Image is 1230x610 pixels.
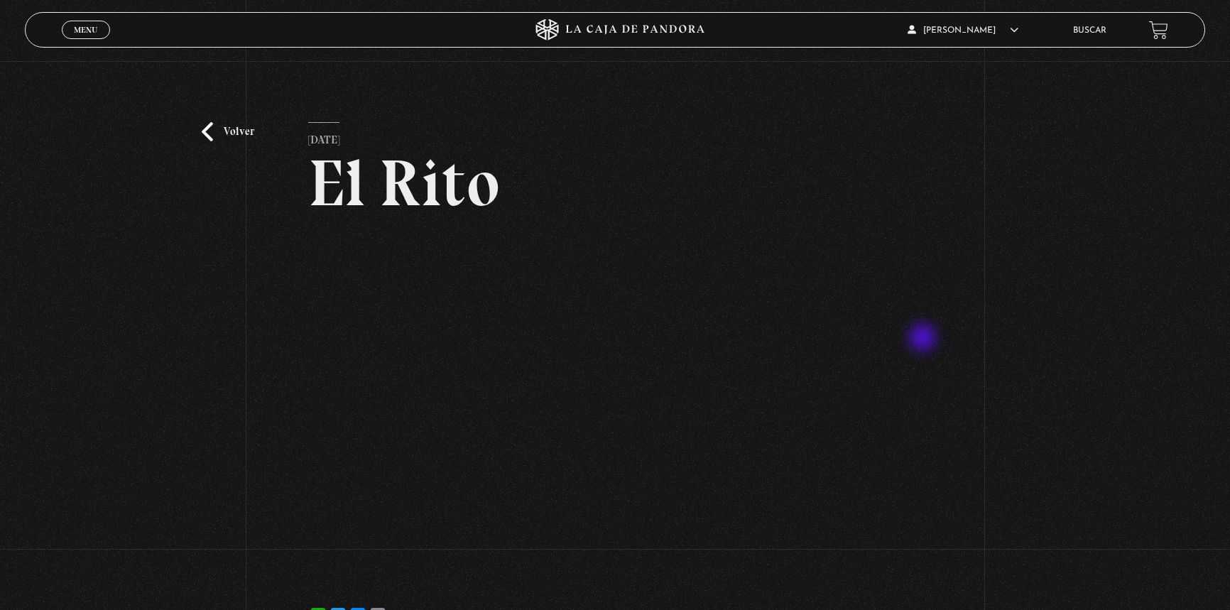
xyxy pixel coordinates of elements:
span: Cerrar [69,38,102,48]
span: [PERSON_NAME] [908,26,1018,35]
span: Menu [74,26,97,34]
a: Buscar [1073,26,1106,35]
h2: El Rito [308,151,922,216]
p: [DATE] [308,122,339,151]
a: Volver [202,122,254,141]
a: View your shopping cart [1149,21,1168,40]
